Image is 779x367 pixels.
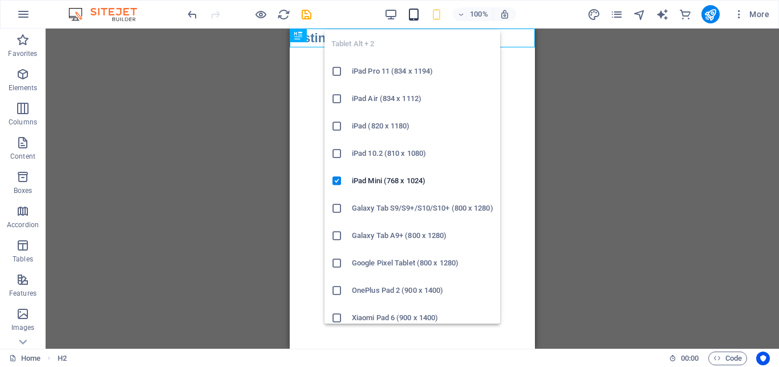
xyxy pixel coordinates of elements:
button: publish [701,5,720,23]
span: Click to select. Double-click to edit [58,352,67,365]
h6: 100% [470,7,488,21]
h6: OnePlus Pad 2 (900 x 1400) [352,284,493,297]
i: Pages (Ctrl+Alt+S) [610,8,623,21]
span: More [733,9,769,20]
i: Save (Ctrl+S) [300,8,313,21]
i: Commerce [679,8,692,21]
h6: iPad Air (834 x 1112) [352,92,493,106]
button: 100% [453,7,493,21]
p: Accordion [7,220,39,229]
i: Navigator [633,8,646,21]
button: Code [708,352,747,365]
p: Tables [13,255,33,264]
p: Boxes [14,186,33,195]
h6: Galaxy Tab A9+ (800 x 1280) [352,229,493,243]
button: navigator [633,7,647,21]
i: AI Writer [656,8,669,21]
i: Design (Ctrl+Alt+Y) [587,8,601,21]
span: Code [713,352,742,365]
button: design [587,7,601,21]
p: Features [9,289,36,298]
h6: Xiaomi Pad 6 (900 x 1400) [352,311,493,325]
nav: breadcrumb [58,352,67,365]
p: Images [11,323,35,332]
button: undo [185,7,199,21]
h6: iPad (820 x 1180) [352,119,493,133]
i: Publish [704,8,717,21]
i: On resize automatically adjust zoom level to fit chosen device. [500,9,510,19]
h6: Google Pixel Tablet (800 x 1280) [352,256,493,270]
button: reload [277,7,290,21]
a: Click to cancel selection. Double-click to open Pages [9,352,40,365]
button: More [729,5,774,23]
h6: Session time [669,352,699,365]
p: Elements [9,83,38,92]
button: pages [610,7,624,21]
button: save [299,7,313,21]
h6: iPad Mini (768 x 1024) [352,174,493,188]
p: Favorites [8,49,37,58]
h6: iPad Pro 11 (834 x 1194) [352,64,493,78]
button: text_generator [656,7,670,21]
img: Editor Logo [66,7,151,21]
span: 00 00 [681,352,699,365]
p: Content [10,152,35,161]
i: Reload page [277,8,290,21]
p: Columns [9,118,37,127]
i: Undo: Edit headline (Ctrl+Z) [186,8,199,21]
button: Usercentrics [756,352,770,365]
button: commerce [679,7,692,21]
h6: Galaxy Tab S9/S9+/S10/S10+ (800 x 1280) [352,201,493,215]
span: : [689,354,691,362]
h6: iPad 10.2 (810 x 1080) [352,147,493,160]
